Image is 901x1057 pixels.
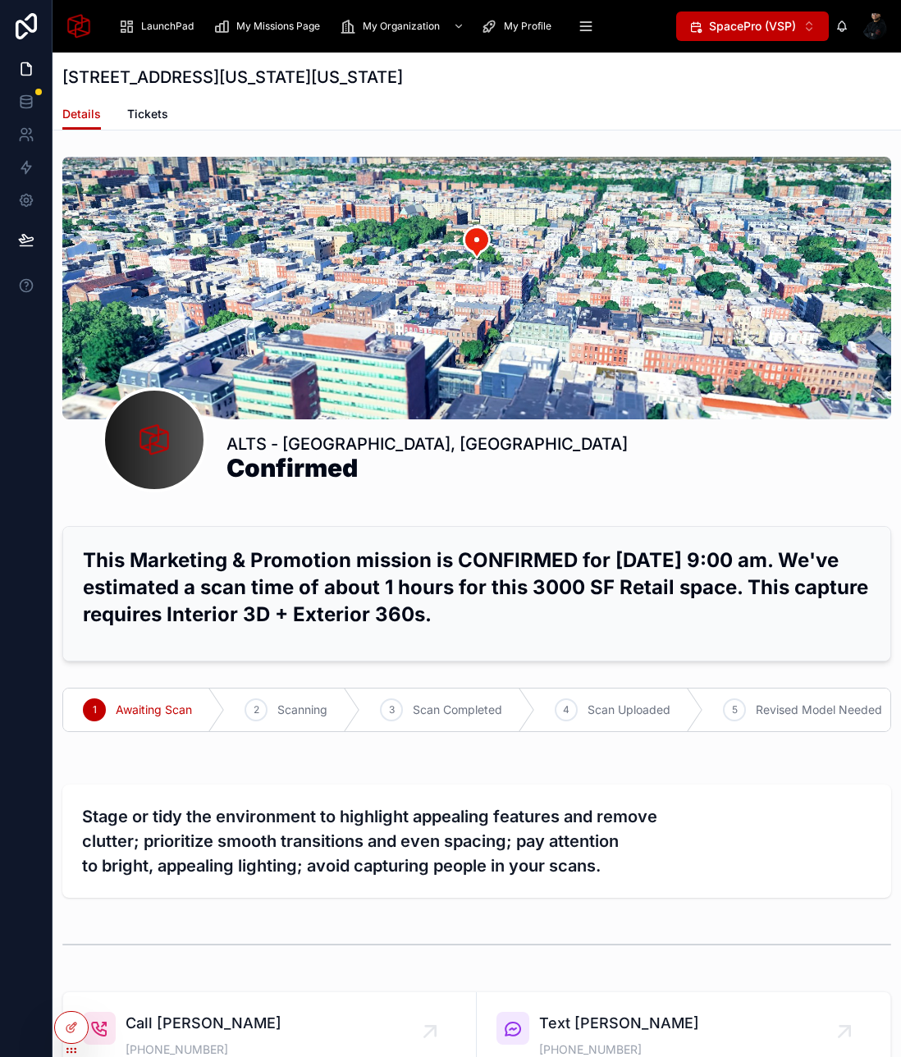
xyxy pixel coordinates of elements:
span: Scan Uploaded [588,702,670,718]
span: Revised Model Needed [756,702,882,718]
span: Details [62,106,101,122]
h1: [STREET_ADDRESS][US_STATE][US_STATE] [62,66,403,89]
a: Tickets [127,99,168,132]
a: My Organization [335,11,473,41]
span: Tickets [127,106,168,122]
span: My Missions Page [236,20,320,33]
span: 4 [563,703,569,716]
span: 1 [93,703,97,716]
span: Text [PERSON_NAME] [539,1012,699,1035]
a: My Missions Page [208,11,332,41]
span: SpacePro (VSP) [709,18,796,34]
span: LaunchPad [141,20,194,33]
a: LaunchPad [113,11,205,41]
a: Details [62,99,101,130]
span: Scan Completed [413,702,502,718]
h2: This Marketing & Promotion mission is CONFIRMED for [DATE] 9:00 am. We've estimated a scan time o... [83,547,871,628]
img: App logo [66,13,92,39]
span: Call [PERSON_NAME] [126,1012,281,1035]
h1: ALTS - [GEOGRAPHIC_DATA], [GEOGRAPHIC_DATA] [226,432,628,455]
span: Awaiting Scan [116,702,192,718]
span: 3 [389,703,395,716]
span: My Organization [363,20,440,33]
h1: Confirmed [226,455,628,480]
span: 5 [732,703,738,716]
h3: Stage or tidy the environment to highlight appealing features and remove clutter; prioritize smoo... [82,804,871,878]
span: My Profile [504,20,551,33]
button: Select Button [676,11,829,41]
div: scrollable content [105,8,676,44]
span: 2 [254,703,259,716]
span: Scanning [277,702,327,718]
a: My Profile [476,11,563,41]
